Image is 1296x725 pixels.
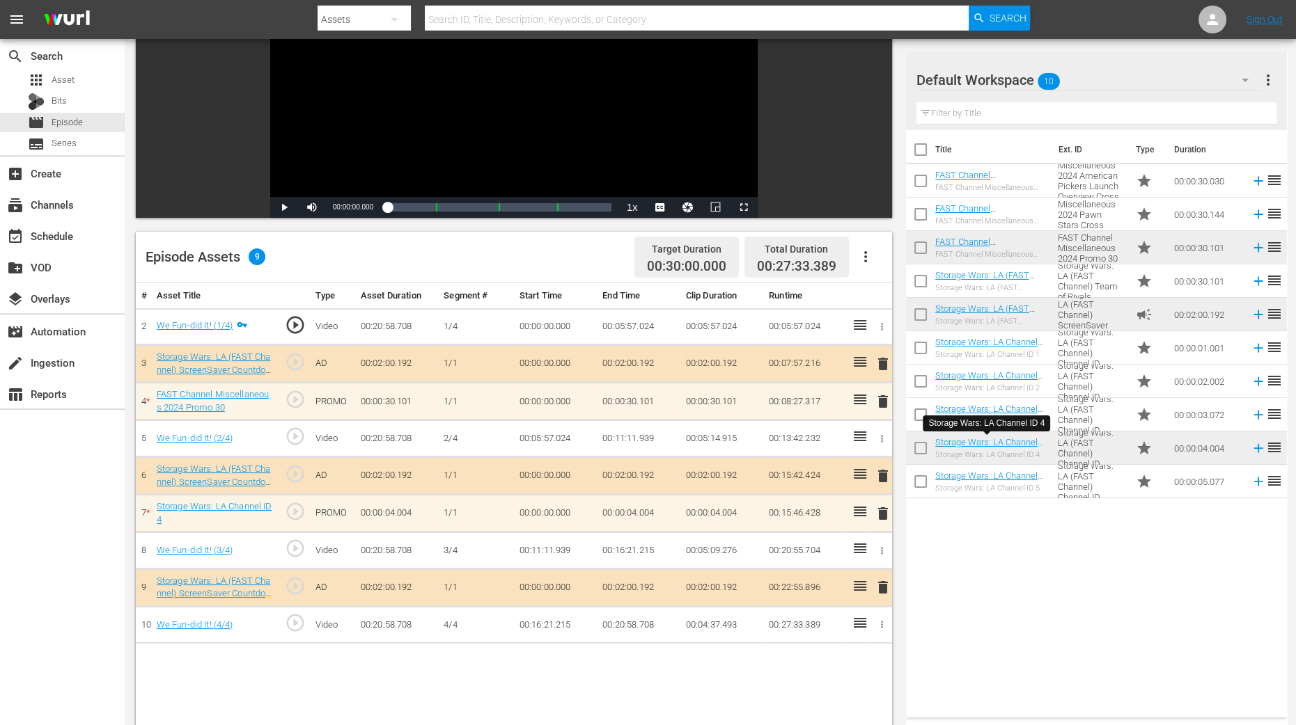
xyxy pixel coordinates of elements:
a: Storage Wars: LA (FAST Channel) ScreenSaver Countdown 120 [157,463,273,500]
th: # [136,283,151,309]
td: 00:20:58.708 [355,532,438,569]
div: Episode Assets [146,248,265,265]
span: Search [990,6,1026,31]
td: 00:00:30.101 [597,383,680,420]
span: reorder [1266,372,1283,389]
a: Storage Wars: LA Channel ID 1 [935,337,1043,358]
td: Video [310,532,355,569]
th: Asset Duration [355,283,438,309]
a: Storage Wars: LA (FAST Channel) ScreenSaver Countdown 120 [157,351,273,388]
span: 00:30:00.000 [647,259,726,275]
td: 00:02:00.192 [680,568,763,606]
span: 00:27:33.389 [757,258,836,274]
td: 00:08:27.317 [763,383,846,420]
td: 6 [136,457,151,495]
td: 4/4 [438,607,514,644]
span: Asset [52,73,75,87]
button: delete [875,577,891,598]
span: Promo [1136,373,1153,390]
span: 00:00:00.000 [333,203,373,211]
td: 00:02:00.192 [680,457,763,495]
td: 00:00:04.004 [597,495,680,532]
td: 00:00:30.144 [1169,198,1245,231]
a: Storage Wars: LA Channel ID 5 [935,470,1043,491]
td: Video [310,420,355,457]
span: Schedule [7,228,24,245]
td: 00:00:03.072 [1169,398,1245,431]
td: 00:22:55.896 [763,568,846,606]
span: Promo [1136,440,1153,456]
span: Promo [1136,340,1153,356]
a: FAST Channel Miscellaneous 2024 Promo 30 [157,389,269,413]
th: Segment # [438,283,514,309]
td: 00:15:46.428 [763,495,846,532]
td: AD [310,568,355,606]
td: Storage Wars: LA (FAST Channel) Channel ID [1052,365,1130,398]
th: Clip Duration [680,283,763,309]
span: Channels [7,197,24,214]
th: Duration [1166,130,1249,169]
a: Storage Wars: LA Channel ID 4 [935,437,1038,458]
div: Storage Wars: LA Channel ID 4 [928,417,1045,429]
th: Type [1127,130,1166,169]
a: Storage Wars: LA Channel ID 3 [935,404,1043,424]
a: FAST Channel Miscellaneous 2024 American Pickers Launch Overview Cross Channel [935,170,1036,212]
td: 00:00:02.002 [1169,365,1245,398]
td: PROMO [310,383,355,420]
svg: Add to Episode [1251,307,1266,322]
span: Ingestion [7,355,24,372]
span: reorder [1266,472,1283,489]
td: 00:16:21.215 [514,607,597,644]
div: Bits [28,93,45,110]
td: 00:13:42.232 [763,420,846,457]
span: delete [875,505,891,522]
td: 3 [136,345,151,383]
span: play_circle_outline [285,351,306,372]
td: 00:00:30.101 [355,383,438,420]
a: Storage Wars: LA (FAST Channel) Team of Rivals [935,270,1035,291]
td: 00:20:58.708 [597,607,680,644]
td: 00:00:04.004 [680,495,763,532]
span: reorder [1266,339,1283,356]
span: Episode [28,114,45,131]
div: Storage Wars: LA Channel ID 1 [935,350,1047,359]
td: 00:00:01.001 [1169,331,1245,365]
div: Total Duration [757,239,836,259]
span: delete [875,356,891,372]
td: 00:00:00.000 [514,568,597,606]
td: 00:11:11.939 [597,420,680,457]
span: play_circle_outline [285,501,306,522]
button: Fullscreen [730,197,758,218]
a: We Fun-did It! (2/4) [157,433,233,443]
td: 00:02:00.192 [355,457,438,495]
button: delete [875,353,891,374]
span: Episode [52,115,83,129]
span: reorder [1266,205,1283,222]
div: Storage Wars: LA (FAST Channel) Team of Rivals [935,283,1047,292]
td: Storage Wars: LA (FAST Channel) Channel ID [1052,331,1130,365]
td: 00:20:58.708 [355,420,438,457]
td: 10 [136,607,151,644]
td: AD [310,345,355,383]
img: ans4CAIJ8jUAAAAAAAAAAAAAAAAAAAAAAAAgQb4GAAAAAAAAAAAAAAAAAAAAAAAAJMjXAAAAAAAAAAAAAAAAAAAAAAAAgAT5G... [33,3,100,36]
td: 1/1 [438,383,514,420]
td: 00:00:00.000 [514,345,597,383]
span: VOD [7,260,24,276]
td: 00:05:57.024 [680,308,763,345]
span: play_circle_outline [285,426,306,447]
td: Storage Wars: LA (FAST Channel) Team of Rivals [1052,264,1130,298]
td: 00:02:00.192 [355,568,438,606]
td: 00:02:00.192 [355,345,438,383]
td: 3/4 [438,532,514,569]
button: delete [875,391,891,411]
a: Storage Wars: LA Channel ID 4 [157,501,272,525]
svg: Add to Episode [1251,173,1266,189]
span: delete [875,393,891,410]
svg: Add to Episode [1251,474,1266,489]
span: reorder [1266,305,1283,322]
div: Default Workspace [916,61,1262,99]
td: 00:00:00.000 [514,495,597,532]
div: FAST Channel Miscellaneous 2024 Promo 30 [935,250,1047,259]
td: 00:00:04.004 [1169,431,1245,465]
a: Storage Wars: LA (FAST Channel) ScreenSaver Countdown 120 [157,575,273,612]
